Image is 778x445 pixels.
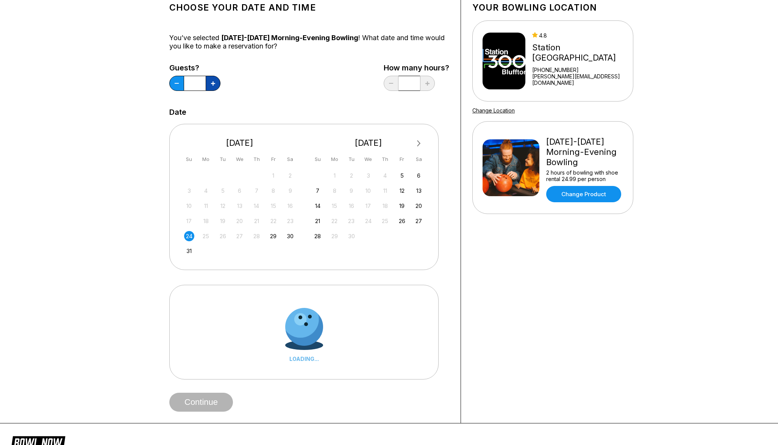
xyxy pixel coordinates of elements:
[397,154,407,164] div: Fr
[234,154,245,164] div: We
[310,138,427,148] div: [DATE]
[218,154,228,164] div: Tu
[397,170,407,181] div: Choose Friday, September 5th, 2025
[201,216,211,226] div: Not available Monday, August 18th, 2025
[346,231,356,241] div: Not available Tuesday, September 30th, 2025
[330,216,340,226] div: Not available Monday, September 22nd, 2025
[546,169,623,182] div: 2 hours of bowling with shoe rental 24.99 per person
[363,201,373,211] div: Not available Wednesday, September 17th, 2025
[268,154,278,164] div: Fr
[184,186,194,196] div: Not available Sunday, August 3rd, 2025
[312,170,425,241] div: month 2025-09
[546,137,623,167] div: [DATE]-[DATE] Morning-Evening Bowling
[414,154,424,164] div: Sa
[218,201,228,211] div: Not available Tuesday, August 12th, 2025
[268,216,278,226] div: Not available Friday, August 22nd, 2025
[380,154,390,164] div: Th
[363,170,373,181] div: Not available Wednesday, September 3rd, 2025
[472,2,633,13] h1: Your bowling location
[268,201,278,211] div: Not available Friday, August 15th, 2025
[312,231,323,241] div: Choose Sunday, September 28th, 2025
[234,231,245,241] div: Not available Wednesday, August 27th, 2025
[414,201,424,211] div: Choose Saturday, September 20th, 2025
[363,216,373,226] div: Not available Wednesday, September 24th, 2025
[285,216,295,226] div: Not available Saturday, August 23rd, 2025
[252,231,262,241] div: Not available Thursday, August 28th, 2025
[252,201,262,211] div: Not available Thursday, August 14th, 2025
[285,186,295,196] div: Not available Saturday, August 9th, 2025
[532,42,630,63] div: Station [GEOGRAPHIC_DATA]
[312,154,323,164] div: Su
[201,201,211,211] div: Not available Monday, August 11th, 2025
[184,201,194,211] div: Not available Sunday, August 10th, 2025
[414,186,424,196] div: Choose Saturday, September 13th, 2025
[169,2,449,13] h1: Choose your Date and time
[218,231,228,241] div: Not available Tuesday, August 26th, 2025
[483,139,539,196] img: Friday-Sunday Morning-Evening Bowling
[218,186,228,196] div: Not available Tuesday, August 5th, 2025
[252,154,262,164] div: Th
[285,356,323,362] div: LOADING...
[169,34,449,50] div: You’ve selected ! What date and time would you like to make a reservation for?
[397,216,407,226] div: Choose Friday, September 26th, 2025
[184,154,194,164] div: Su
[380,216,390,226] div: Not available Thursday, September 25th, 2025
[546,186,621,202] a: Change Product
[312,186,323,196] div: Choose Sunday, September 7th, 2025
[268,186,278,196] div: Not available Friday, August 8th, 2025
[472,107,515,114] a: Change Location
[218,216,228,226] div: Not available Tuesday, August 19th, 2025
[397,201,407,211] div: Choose Friday, September 19th, 2025
[413,137,425,150] button: Next Month
[201,154,211,164] div: Mo
[268,231,278,241] div: Choose Friday, August 29th, 2025
[285,170,295,181] div: Not available Saturday, August 2nd, 2025
[201,231,211,241] div: Not available Monday, August 25th, 2025
[183,170,297,256] div: month 2025-08
[346,154,356,164] div: Tu
[483,33,525,89] img: Station 300 Bluffton
[285,231,295,241] div: Choose Saturday, August 30th, 2025
[252,186,262,196] div: Not available Thursday, August 7th, 2025
[414,170,424,181] div: Choose Saturday, September 6th, 2025
[285,154,295,164] div: Sa
[234,216,245,226] div: Not available Wednesday, August 20th, 2025
[346,201,356,211] div: Not available Tuesday, September 16th, 2025
[330,186,340,196] div: Not available Monday, September 8th, 2025
[184,216,194,226] div: Not available Sunday, August 17th, 2025
[346,186,356,196] div: Not available Tuesday, September 9th, 2025
[380,201,390,211] div: Not available Thursday, September 18th, 2025
[252,216,262,226] div: Not available Thursday, August 21st, 2025
[184,231,194,241] div: Choose Sunday, August 24th, 2025
[221,34,358,42] span: [DATE]-[DATE] Morning-Evening Bowling
[285,201,295,211] div: Not available Saturday, August 16th, 2025
[312,201,323,211] div: Choose Sunday, September 14th, 2025
[330,170,340,181] div: Not available Monday, September 1st, 2025
[330,231,340,241] div: Not available Monday, September 29th, 2025
[201,186,211,196] div: Not available Monday, August 4th, 2025
[532,73,630,86] a: [PERSON_NAME][EMAIL_ADDRESS][DOMAIN_NAME]
[234,201,245,211] div: Not available Wednesday, August 13th, 2025
[234,186,245,196] div: Not available Wednesday, August 6th, 2025
[532,32,630,39] div: 4.8
[363,154,373,164] div: We
[363,186,373,196] div: Not available Wednesday, September 10th, 2025
[312,216,323,226] div: Choose Sunday, September 21st, 2025
[181,138,298,148] div: [DATE]
[169,64,220,72] label: Guests?
[397,186,407,196] div: Choose Friday, September 12th, 2025
[414,216,424,226] div: Choose Saturday, September 27th, 2025
[346,216,356,226] div: Not available Tuesday, September 23rd, 2025
[532,67,630,73] div: [PHONE_NUMBER]
[380,186,390,196] div: Not available Thursday, September 11th, 2025
[268,170,278,181] div: Not available Friday, August 1st, 2025
[330,154,340,164] div: Mo
[169,108,186,116] label: Date
[330,201,340,211] div: Not available Monday, September 15th, 2025
[346,170,356,181] div: Not available Tuesday, September 2nd, 2025
[384,64,449,72] label: How many hours?
[184,246,194,256] div: Choose Sunday, August 31st, 2025
[380,170,390,181] div: Not available Thursday, September 4th, 2025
